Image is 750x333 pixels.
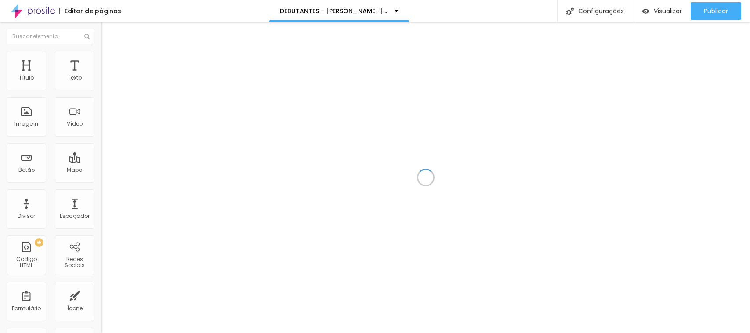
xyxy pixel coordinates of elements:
span: Visualizar [654,7,682,14]
div: Espaçador [60,213,90,219]
div: Texto [68,75,82,81]
div: Vídeo [67,121,83,127]
img: view-1.svg [642,7,649,15]
div: Título [19,75,34,81]
div: Código HTML [9,256,43,269]
img: Icone [566,7,574,15]
div: Botão [18,167,35,173]
div: Editor de páginas [59,8,121,14]
input: Buscar elemento [7,29,94,44]
span: Publicar [704,7,728,14]
div: Mapa [67,167,83,173]
div: Imagem [14,121,38,127]
div: Divisor [18,213,35,219]
p: DEBUTANTES - [PERSON_NAME] [PERSON_NAME] [280,8,388,14]
div: Formulário [12,305,41,311]
button: Publicar [691,2,741,20]
div: Redes Sociais [57,256,92,269]
div: Ícone [67,305,83,311]
img: Icone [84,34,90,39]
button: Visualizar [633,2,691,20]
